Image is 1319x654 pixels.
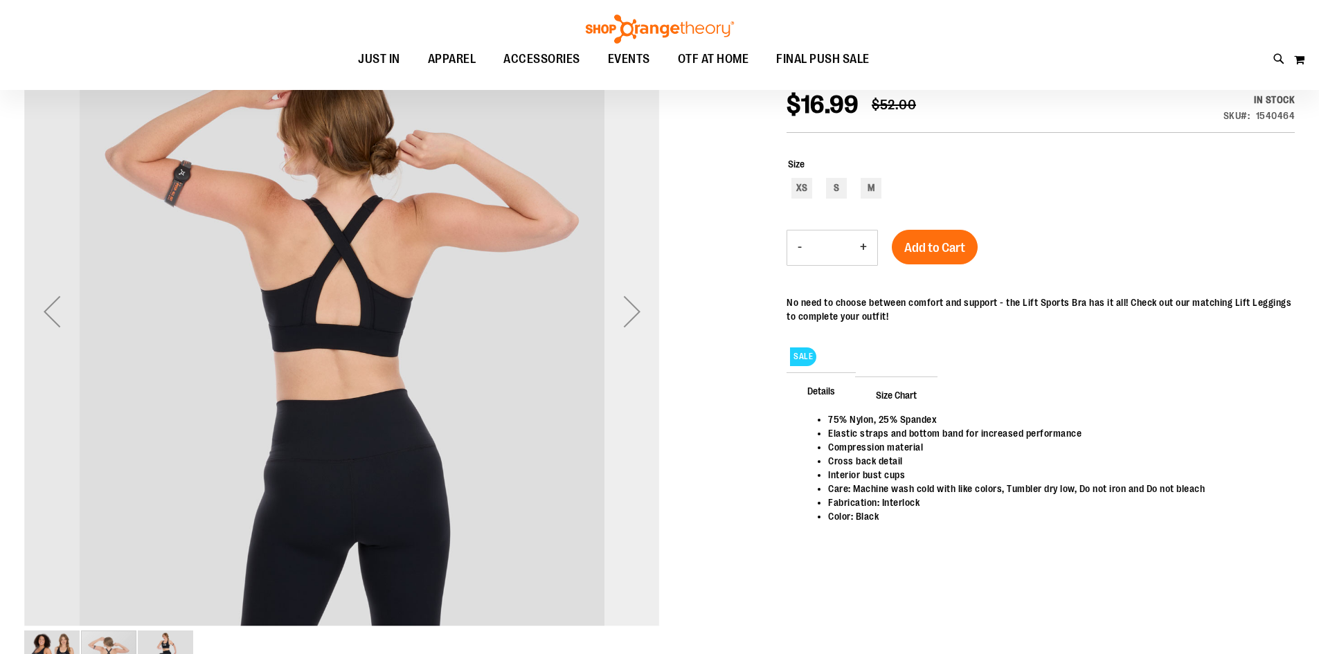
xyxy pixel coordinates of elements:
[828,426,1281,440] li: Elastic straps and bottom band for increased performance
[861,178,881,199] div: M
[850,230,877,265] button: Increase product quantity
[678,44,749,75] span: OTF AT HOME
[608,44,650,75] span: EVENTS
[787,91,858,119] span: $16.99
[358,44,400,75] span: JUST IN
[1223,93,1295,107] div: In stock
[828,468,1281,482] li: Interior bust cups
[787,296,1295,323] div: No need to choose between comfort and support - the Lift Sports Bra has it all! Check out our mat...
[788,158,805,170] span: Size
[787,230,812,265] button: Decrease product quantity
[892,230,978,264] button: Add to Cart
[428,44,476,75] span: APPAREL
[872,97,916,113] span: $52.00
[1223,110,1250,121] strong: SKU
[776,44,870,75] span: FINAL PUSH SALE
[787,372,856,408] span: Details
[828,454,1281,468] li: Cross back detail
[828,482,1281,496] li: Care: Machine wash cold with like colors, Tumbler dry low, Do not iron and Do not bleach
[791,178,812,199] div: XS
[855,376,937,412] span: Size Chart
[828,496,1281,509] li: Fabrication: Interlock
[344,44,414,75] a: JUST IN
[584,15,736,44] img: Shop Orangetheory
[812,231,850,264] input: Product quantity
[1256,109,1295,122] div: 1540464
[762,44,883,75] a: FINAL PUSH SALE
[790,347,816,366] span: SALE
[414,44,490,75] a: APPAREL
[490,44,594,75] a: ACCESSORIES
[828,440,1281,454] li: Compression material
[664,44,763,75] a: OTF AT HOME
[826,178,847,199] div: S
[828,412,1281,426] li: 75% Nylon, 25% Spandex
[503,44,580,75] span: ACCESSORIES
[1223,93,1295,107] div: Availability
[904,240,965,255] span: Add to Cart
[594,44,664,75] a: EVENTS
[828,509,1281,523] li: Color: Black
